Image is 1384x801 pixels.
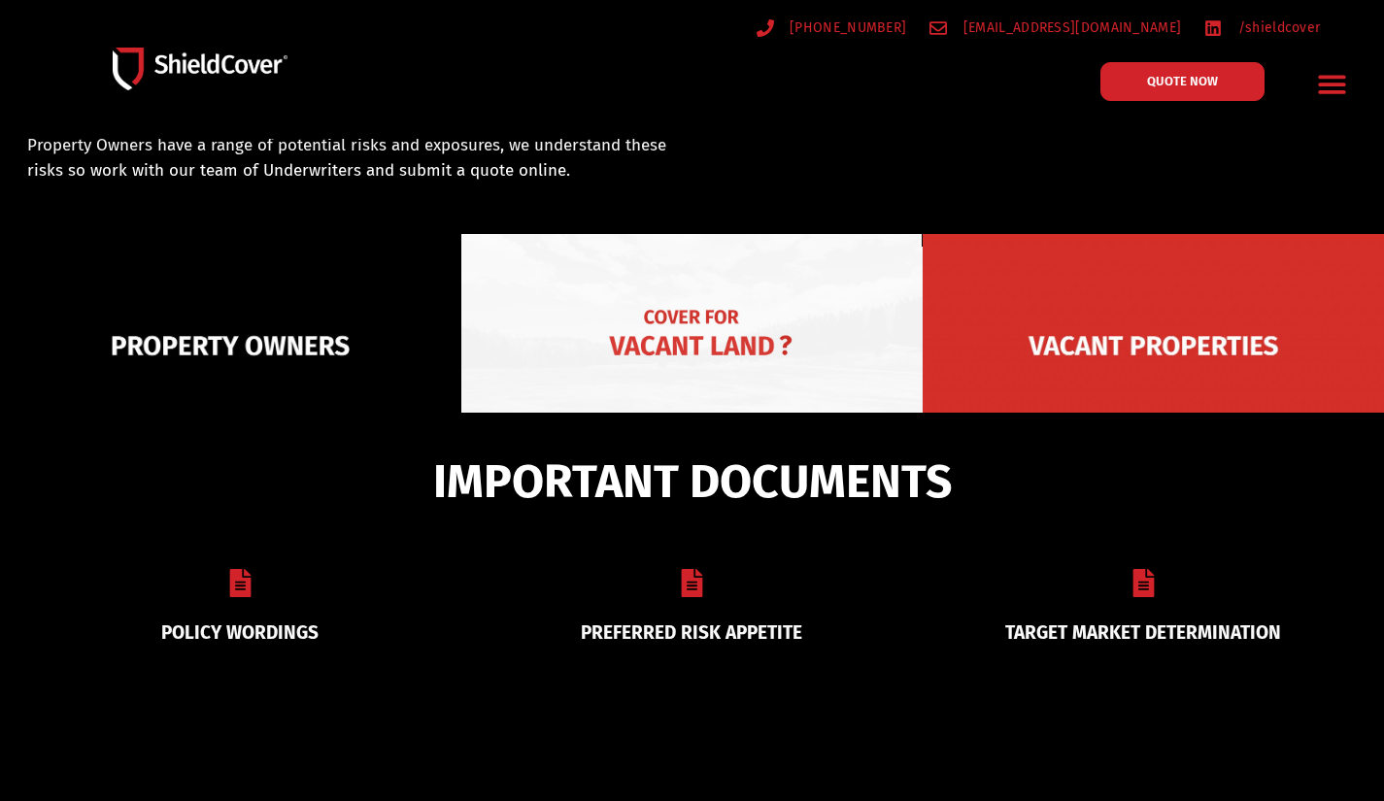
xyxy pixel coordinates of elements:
span: /shieldcover [1233,16,1321,40]
a: QUOTE NOW [1100,62,1265,101]
span: QUOTE NOW [1147,75,1218,87]
span: IMPORTANT DOCUMENTS [433,463,952,500]
a: PREFERRED RISK APPETITE [581,621,802,644]
a: TARGET MARKET DETERMINATION [1005,621,1281,644]
span: [EMAIL_ADDRESS][DOMAIN_NAME] [959,16,1181,40]
img: Shield-Cover-Underwriting-Australia-logo-full [113,48,287,90]
a: /shieldcover [1204,16,1320,40]
p: Property Owners have a range of potential risks and exposures, we understand these risks so work ... [27,133,668,183]
a: [EMAIL_ADDRESS][DOMAIN_NAME] [929,16,1181,40]
img: Vacant Land liability cover [461,234,923,458]
a: POLICY WORDINGS [161,621,319,644]
a: [PHONE_NUMBER] [757,16,907,40]
div: Menu Toggle [1310,61,1356,107]
span: [PHONE_NUMBER] [785,16,906,40]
